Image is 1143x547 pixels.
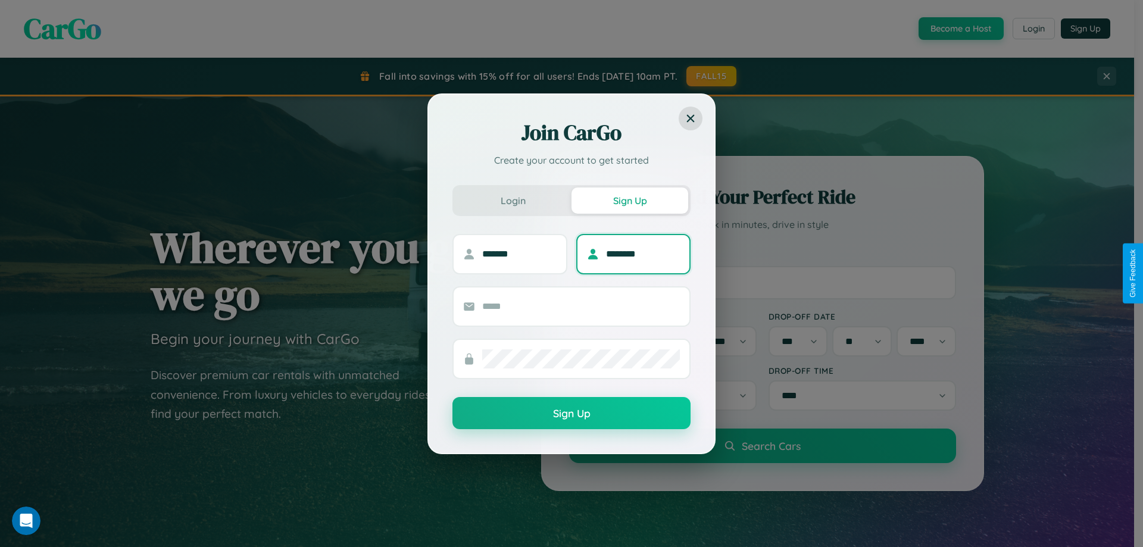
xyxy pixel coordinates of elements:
button: Sign Up [571,187,688,214]
div: Give Feedback [1129,249,1137,298]
button: Login [455,187,571,214]
h2: Join CarGo [452,118,691,147]
iframe: Intercom live chat [12,507,40,535]
p: Create your account to get started [452,153,691,167]
button: Sign Up [452,397,691,429]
